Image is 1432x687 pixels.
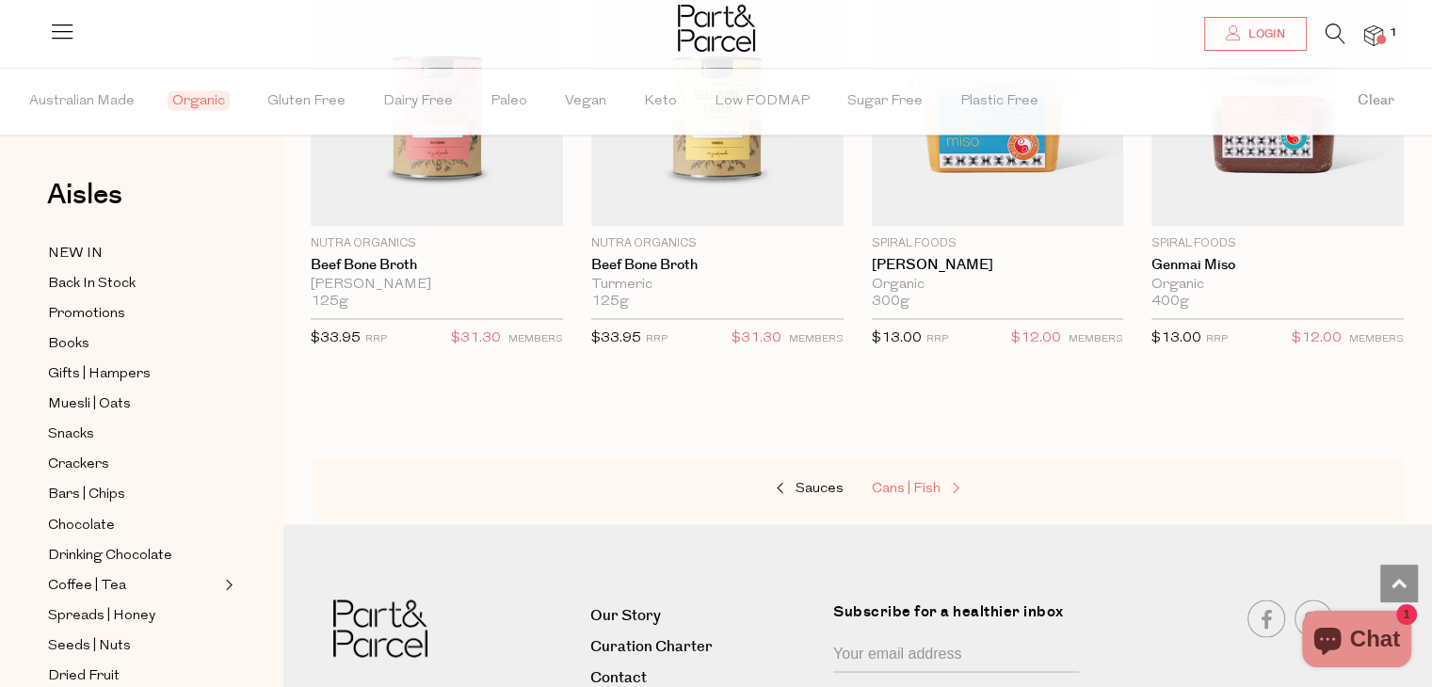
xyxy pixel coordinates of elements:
[47,174,122,216] span: Aisles
[872,277,1124,294] div: Organic
[47,181,122,228] a: Aisles
[872,477,1060,502] a: Cans | Fish
[1206,334,1228,344] small: RRP
[48,603,219,627] a: Spreads | Honey
[48,423,219,446] a: Snacks
[48,273,136,296] span: Back In Stock
[872,331,922,345] span: $13.00
[1320,68,1432,135] button: Clear filter by Filter
[311,257,563,274] a: Beef Bone Broth
[48,544,172,567] span: Drinking Chocolate
[48,333,89,356] span: Books
[732,327,781,351] span: $31.30
[872,482,941,496] span: Cans | Fish
[872,235,1124,252] p: Spiral Foods
[1244,26,1285,42] span: Login
[646,334,668,344] small: RRP
[267,69,346,135] span: Gluten Free
[960,69,1038,135] span: Plastic Free
[796,482,844,496] span: Sauces
[48,363,151,386] span: Gifts | Hampers
[48,574,126,597] span: Coffee | Tea
[926,334,948,344] small: RRP
[789,334,844,344] small: MEMBERS
[872,294,909,311] span: 300g
[311,331,361,345] span: $33.95
[48,634,131,657] span: Seeds | Nuts
[591,294,629,311] span: 125g
[168,90,230,110] span: Organic
[48,272,219,296] a: Back In Stock
[48,453,219,476] a: Crackers
[847,69,923,135] span: Sugar Free
[365,334,387,344] small: RRP
[715,69,810,135] span: Low FODMAP
[1364,25,1383,45] a: 1
[311,235,563,252] p: Nutra Organics
[655,477,844,502] a: Sauces
[491,69,527,135] span: Paleo
[644,69,677,135] span: Keto
[48,573,219,597] a: Coffee | Tea
[1151,294,1189,311] span: 400g
[1349,334,1404,344] small: MEMBERS
[678,5,755,52] img: Part&Parcel
[48,483,219,506] a: Bars | Chips
[508,334,563,344] small: MEMBERS
[1385,24,1402,41] span: 1
[48,423,94,446] span: Snacks
[565,69,606,135] span: Vegan
[591,277,844,294] div: Turmeric
[1069,334,1123,344] small: MEMBERS
[48,332,219,356] a: Books
[48,243,103,265] span: NEW IN
[1011,327,1061,351] span: $12.00
[590,633,819,659] a: Curation Charter
[833,636,1079,672] input: Your email address
[872,257,1124,274] a: [PERSON_NAME]
[1204,17,1307,51] a: Login
[1151,331,1201,345] span: $13.00
[48,604,155,627] span: Spreads | Honey
[48,454,109,476] span: Crackers
[48,242,219,265] a: NEW IN
[48,543,219,567] a: Drinking Chocolate
[48,513,219,536] a: Chocolate
[590,602,819,628] a: Our Story
[591,235,844,252] p: Nutra Organics
[48,633,219,657] a: Seeds | Nuts
[1296,611,1417,672] inbox-online-store-chat: Shopify online store chat
[48,302,219,326] a: Promotions
[48,484,125,506] span: Bars | Chips
[1292,327,1342,351] span: $12.00
[1151,235,1404,252] p: Spiral Foods
[48,393,131,416] span: Muesli | Oats
[48,514,115,536] span: Chocolate
[451,327,501,351] span: $31.30
[48,392,219,416] a: Muesli | Oats
[220,573,233,596] button: Expand/Collapse Coffee | Tea
[591,257,844,274] a: Beef Bone Broth
[333,599,427,657] img: Part&Parcel
[833,599,1090,636] label: Subscribe for a healthier inbox
[311,294,348,311] span: 125g
[591,331,641,345] span: $33.95
[48,664,120,687] span: Dried Fruit
[29,69,135,135] span: Australian Made
[48,303,125,326] span: Promotions
[383,69,453,135] span: Dairy Free
[48,362,219,386] a: Gifts | Hampers
[48,663,219,687] a: Dried Fruit
[311,277,563,294] div: [PERSON_NAME]
[1151,257,1404,274] a: Genmai Miso
[1151,277,1404,294] div: Organic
